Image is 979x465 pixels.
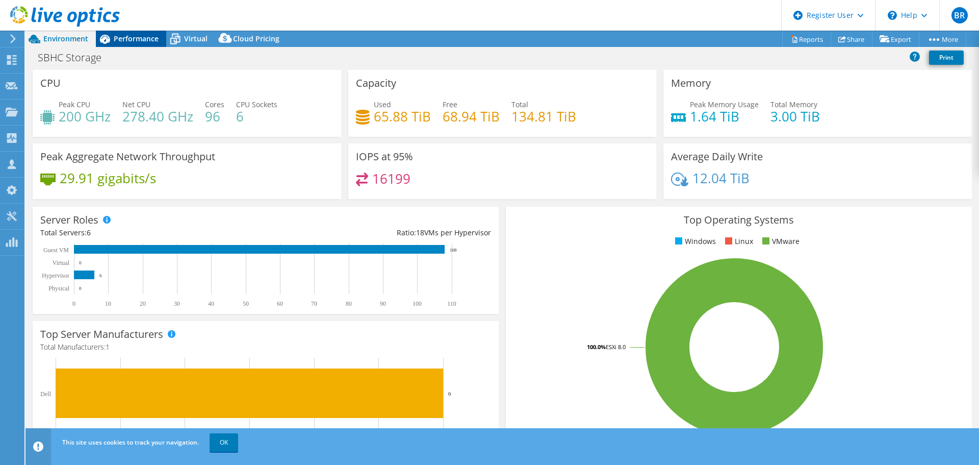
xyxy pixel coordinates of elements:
[205,100,224,109] span: Cores
[42,272,69,279] text: Hypervisor
[43,247,69,254] text: Guest VM
[448,390,451,397] text: 6
[79,286,82,291] text: 0
[311,300,317,307] text: 70
[587,343,606,351] tspan: 100.0%
[266,227,491,238] div: Ratio: VMs per Hypervisor
[40,151,215,162] h3: Peak Aggregate Network Throughput
[79,260,82,265] text: 0
[872,31,919,47] a: Export
[277,300,283,307] text: 60
[692,173,750,184] h4: 12.04 TiB
[208,300,214,307] text: 40
[122,111,193,122] h4: 278.40 GHz
[210,433,238,452] a: OK
[372,173,410,184] h4: 16199
[33,52,117,63] h1: SBHC Storage
[87,228,91,237] span: 6
[443,100,457,109] span: Free
[40,214,98,226] h3: Server Roles
[380,300,386,307] text: 90
[40,329,163,340] h3: Top Server Manufacturers
[59,111,111,122] h4: 200 GHz
[929,51,964,65] a: Print
[53,259,70,266] text: Virtual
[770,111,820,122] h4: 3.00 TiB
[782,31,831,47] a: Reports
[62,438,199,447] span: This site uses cookies to track your navigation.
[236,111,277,122] h4: 6
[40,341,491,353] h4: Total Manufacturers:
[374,111,431,122] h4: 65.88 TiB
[690,111,759,122] h4: 1.64 TiB
[72,300,75,307] text: 0
[831,31,872,47] a: Share
[443,111,500,122] h4: 68.94 TiB
[114,34,159,43] span: Performance
[60,173,156,184] h4: 29.91 gigabits/s
[690,100,759,109] span: Peak Memory Usage
[233,34,279,43] span: Cloud Pricing
[511,111,576,122] h4: 134.81 TiB
[413,300,422,307] text: 100
[40,390,51,398] text: Dell
[671,151,763,162] h3: Average Daily Write
[356,151,413,162] h3: IOPS at 95%
[59,100,90,109] span: Peak CPU
[374,100,391,109] span: Used
[99,273,102,278] text: 6
[671,78,711,89] h3: Memory
[606,343,626,351] tspan: ESXi 8.0
[513,214,964,226] h3: Top Operating Systems
[673,236,716,247] li: Windows
[770,100,817,109] span: Total Memory
[184,34,208,43] span: Virtual
[511,100,528,109] span: Total
[105,300,111,307] text: 10
[40,227,266,238] div: Total Servers:
[40,78,61,89] h3: CPU
[951,7,968,23] span: BR
[48,285,69,292] text: Physical
[122,100,150,109] span: Net CPU
[450,248,457,253] text: 108
[243,300,249,307] text: 50
[43,34,88,43] span: Environment
[723,236,753,247] li: Linux
[205,111,224,122] h4: 96
[447,300,456,307] text: 110
[760,236,800,247] li: VMware
[174,300,180,307] text: 30
[236,100,277,109] span: CPU Sockets
[346,300,352,307] text: 80
[416,228,424,237] span: 18
[888,11,897,20] svg: \n
[106,342,110,352] span: 1
[140,300,146,307] text: 20
[919,31,966,47] a: More
[356,78,396,89] h3: Capacity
